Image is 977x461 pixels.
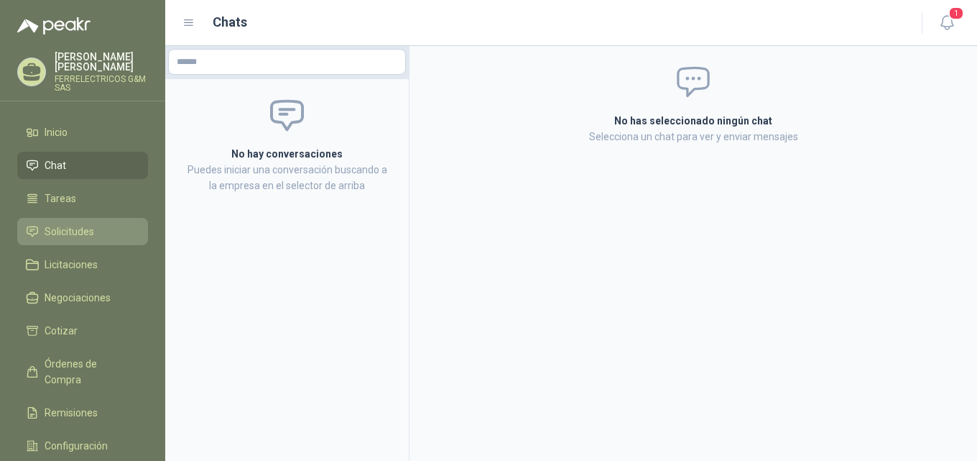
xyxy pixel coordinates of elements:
span: Solicitudes [45,224,94,239]
h1: Chats [213,12,247,32]
a: Inicio [17,119,148,146]
a: Tareas [17,185,148,212]
span: Inicio [45,124,68,140]
a: Órdenes de Compra [17,350,148,393]
span: Negociaciones [45,290,111,306]
span: Configuración [45,438,108,454]
button: 1 [934,10,960,36]
a: Negociaciones [17,284,148,311]
span: Licitaciones [45,257,98,273]
p: Selecciona un chat para ver y enviar mensajes [443,129,944,145]
p: [PERSON_NAME] [PERSON_NAME] [55,52,148,72]
span: Cotizar [45,323,78,339]
img: Logo peakr [17,17,91,35]
a: Configuración [17,432,148,460]
a: Remisiones [17,399,148,426]
span: Chat [45,158,66,173]
p: Puedes iniciar una conversación buscando a la empresa en el selector de arriba [182,162,392,193]
span: 1 [948,6,964,20]
a: Licitaciones [17,251,148,278]
h2: No has seleccionado ningún chat [443,113,944,129]
span: Remisiones [45,405,98,421]
span: Tareas [45,191,76,206]
a: Solicitudes [17,218,148,245]
h2: No hay conversaciones [182,146,392,162]
span: Órdenes de Compra [45,356,134,388]
a: Cotizar [17,317,148,344]
p: FERRELECTRICOS G&M SAS [55,75,148,92]
a: Chat [17,152,148,179]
